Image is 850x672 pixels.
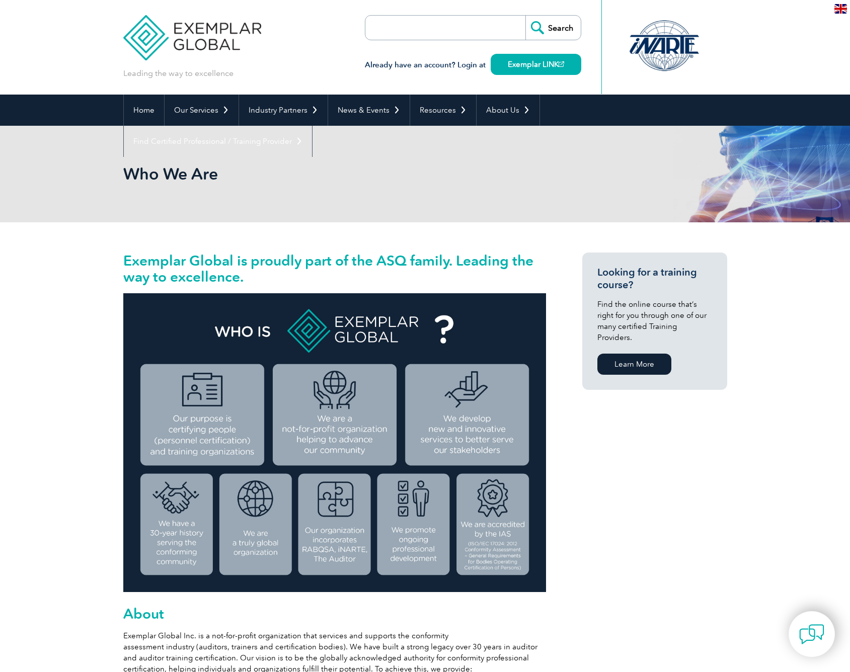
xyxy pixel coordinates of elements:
[597,354,671,375] a: Learn More
[165,95,239,126] a: Our Services
[491,54,581,75] a: Exemplar LINK
[597,299,712,343] p: Find the online course that’s right for you through one of our many certified Training Providers.
[123,253,546,285] h2: Exemplar Global is proudly part of the ASQ family. Leading the way to excellence.
[597,266,712,291] h3: Looking for a training course?
[365,59,581,71] h3: Already have an account? Login at
[123,68,234,79] p: Leading the way to excellence
[124,126,312,157] a: Find Certified Professional / Training Provider
[559,61,564,67] img: open_square.png
[123,166,546,182] h2: Who We Are
[123,606,546,622] h2: About
[799,622,824,647] img: contact-chat.png
[124,95,164,126] a: Home
[834,4,847,14] img: en
[525,16,581,40] input: Search
[239,95,328,126] a: Industry Partners
[410,95,476,126] a: Resources
[477,95,539,126] a: About Us
[328,95,410,126] a: News & Events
